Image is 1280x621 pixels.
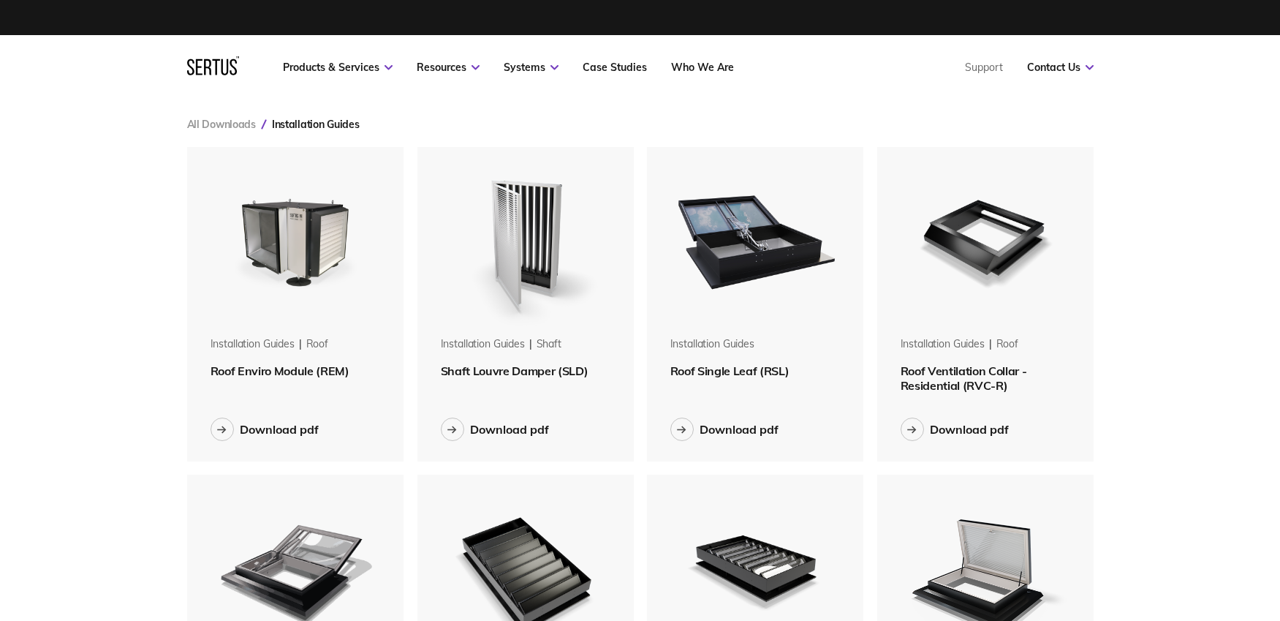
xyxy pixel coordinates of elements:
a: Systems [504,61,558,74]
div: Installation Guides [211,337,295,352]
div: Installation Guides [901,337,985,352]
div: Download pdf [240,422,319,437]
div: Download pdf [930,422,1009,437]
a: Resources [417,61,480,74]
button: Download pdf [441,418,549,441]
a: Contact Us [1027,61,1094,74]
a: Products & Services [283,61,393,74]
div: Installation Guides [441,337,525,352]
iframe: Chat Widget [1017,451,1280,621]
button: Download pdf [211,418,319,441]
a: Who We Are [671,61,734,74]
div: Download pdf [470,422,549,437]
span: Roof Ventilation Collar - Residential (RVC-R) [901,364,1027,393]
span: Shaft Louvre Damper (SLD) [441,364,588,378]
button: Download pdf [670,418,779,441]
div: roof [996,337,1018,352]
a: Support [965,61,1003,74]
div: Installation Guides [670,337,754,352]
div: roof [306,337,328,352]
span: Roof Enviro Module (REM) [211,364,349,378]
div: shaft [537,337,561,352]
span: Roof Single Leaf (RSL) [670,364,789,378]
a: All Downloads [187,118,256,131]
button: Download pdf [901,418,1009,441]
a: Case Studies [583,61,647,74]
div: Download pdf [700,422,779,437]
